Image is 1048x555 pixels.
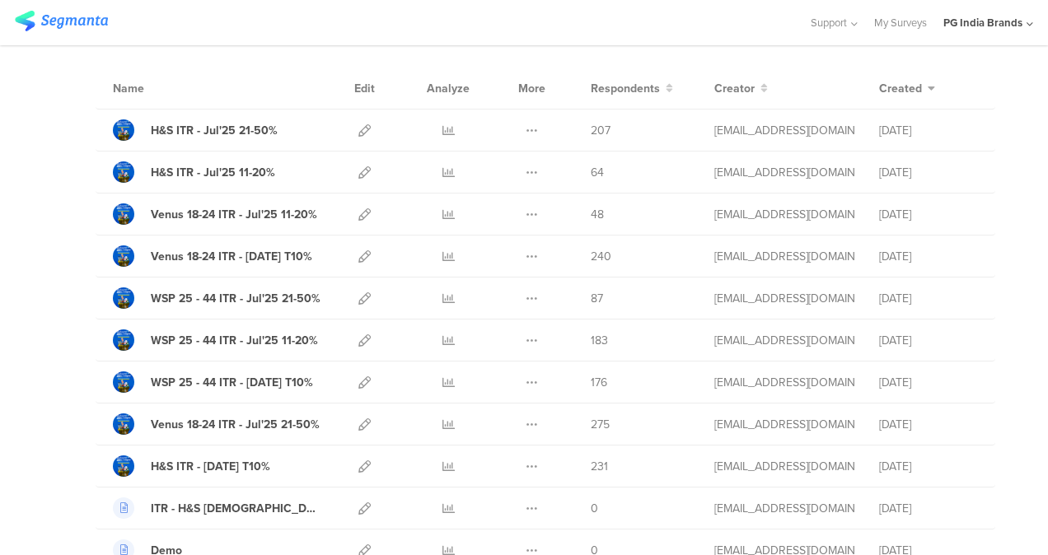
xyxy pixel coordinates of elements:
[714,80,768,97] button: Creator
[15,11,108,31] img: segmanta logo
[151,416,320,433] div: Venus 18-24 ITR - Jul'25 21-50%
[113,497,322,519] a: ITR - H&S [DEMOGRAPHIC_DATA]
[591,374,607,391] span: 176
[879,80,922,97] span: Created
[591,500,598,517] span: 0
[879,206,978,223] div: [DATE]
[714,416,854,433] div: kar.s.1@pg.com
[879,122,978,139] div: [DATE]
[347,68,382,109] div: Edit
[423,68,473,109] div: Analyze
[113,245,312,267] a: Venus 18-24 ITR - [DATE] T10%
[151,206,317,223] div: Venus 18-24 ITR - Jul'25 11-20%
[151,500,322,517] div: ITR - H&S Male
[151,458,270,475] div: H&S ITR - Jul'25 T10%
[879,80,935,97] button: Created
[714,248,854,265] div: kar.s.1@pg.com
[151,122,278,139] div: H&S ITR - Jul'25 21-50%
[879,374,978,391] div: [DATE]
[714,332,854,349] div: kar.s.1@pg.com
[879,248,978,265] div: [DATE]
[151,290,320,307] div: WSP 25 - 44 ITR - Jul'25 21-50%
[879,290,978,307] div: [DATE]
[113,371,313,393] a: WSP 25 - 44 ITR - [DATE] T10%
[714,458,854,475] div: kar.s.1@pg.com
[113,161,275,183] a: H&S ITR - Jul'25 11-20%
[591,416,610,433] span: 275
[879,500,978,517] div: [DATE]
[113,287,320,309] a: WSP 25 - 44 ITR - Jul'25 21-50%
[879,416,978,433] div: [DATE]
[591,206,604,223] span: 48
[714,122,854,139] div: kar.s.1@pg.com
[591,122,611,139] span: 207
[113,413,320,435] a: Venus 18-24 ITR - Jul'25 21-50%
[113,80,212,97] div: Name
[811,15,847,30] span: Support
[591,80,660,97] span: Respondents
[879,458,978,475] div: [DATE]
[591,80,673,97] button: Respondents
[714,80,755,97] span: Creator
[591,458,608,475] span: 231
[113,203,317,225] a: Venus 18-24 ITR - Jul'25 11-20%
[151,332,318,349] div: WSP 25 - 44 ITR - Jul'25 11-20%
[151,374,313,391] div: WSP 25 - 44 ITR - Jul'25 T10%
[113,329,318,351] a: WSP 25 - 44 ITR - Jul'25 11-20%
[879,332,978,349] div: [DATE]
[879,164,978,181] div: [DATE]
[714,374,854,391] div: kar.s.1@pg.com
[151,164,275,181] div: H&S ITR - Jul'25 11-20%
[151,248,312,265] div: Venus 18-24 ITR - Jul'25 T10%
[591,248,611,265] span: 240
[591,164,604,181] span: 64
[714,206,854,223] div: kar.s.1@pg.com
[113,455,270,477] a: H&S ITR - [DATE] T10%
[591,332,608,349] span: 183
[714,500,854,517] div: kar.s.1@pg.com
[714,164,854,181] div: kar.s.1@pg.com
[714,290,854,307] div: kar.s.1@pg.com
[943,15,1022,30] div: PG India Brands
[113,119,278,141] a: H&S ITR - Jul'25 21-50%
[514,68,550,109] div: More
[591,290,603,307] span: 87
